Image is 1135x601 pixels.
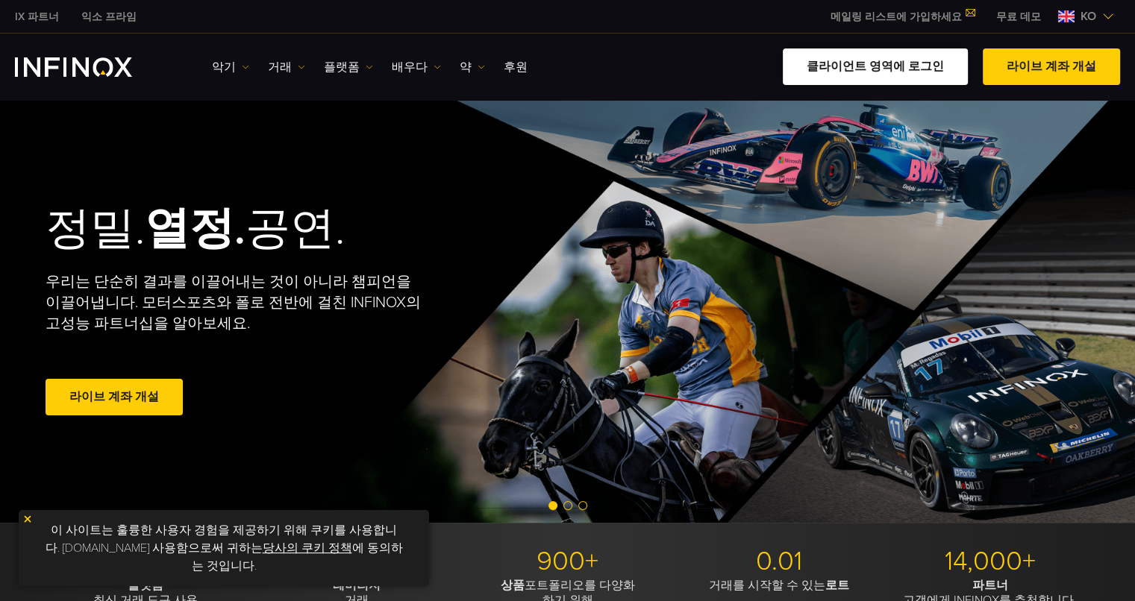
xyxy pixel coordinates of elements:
a: 거래 [268,58,305,76]
a: 라이브 계좌 개설 [46,379,183,415]
font: 플랫폼 [324,58,360,76]
a: INFINOX 로고 [15,57,167,77]
span: KO [1075,7,1102,25]
span: 슬라이드 2로 이동 [563,501,572,510]
span: 슬라이드 1로 이동 [548,501,557,510]
a: 후원 [504,58,528,76]
h2: 정밀. 공연. [46,202,516,257]
a: 인피녹스 [4,9,70,25]
font: 라이브 계좌 개설 [1007,59,1096,74]
a: 악기 [212,58,249,76]
strong: 로트 [825,578,849,593]
a: 인피녹스 메뉴 [985,9,1052,25]
a: 라이브 계좌 개설 [983,48,1120,85]
p: 0.01 [679,545,879,578]
strong: 파트너 [972,578,1008,593]
span: 슬라이드 3으로 이동 [578,501,587,510]
font: 이 사이트는 훌륭한 사용자 경험을 제공하기 위해 쿠키를 사용합니다. [DOMAIN_NAME] 사용함으로써 귀하는 에 동의하는 것입니다. [46,523,403,573]
img: 노란색 닫기 아이콘 [22,514,33,524]
a: 인피녹스 [70,9,148,25]
a: 약 [460,58,485,76]
a: 플랫폼 [324,58,373,76]
a: 클라이언트 영역에 로그인 [783,48,968,85]
font: 배우다 [392,58,428,76]
p: 우리는 단순히 결과를 이끌어내는 것이 아니라 챔피언을 이끌어냅니다. 모터스포츠와 폴로 전반에 걸친 INFINOX의 고성능 파트너십을 알아보세요. [46,271,422,334]
strong: 상품 [501,578,525,593]
a: 당사의 쿠키 정책 [263,541,352,556]
p: 거래를 시작할 수 있는 [679,578,879,593]
a: 메일링 리스트에 가입하세요 [819,10,985,23]
a: 배우다 [392,58,441,76]
font: 약 [460,58,472,76]
font: 메일링 리스트에 가입하세요 [831,10,962,23]
strong: 열정. [145,202,246,256]
p: 900+ [468,545,668,578]
p: 14,000+ [890,545,1090,578]
font: 거래 [268,58,292,76]
font: 악기 [212,58,236,76]
font: 라이브 계좌 개설 [69,389,159,404]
